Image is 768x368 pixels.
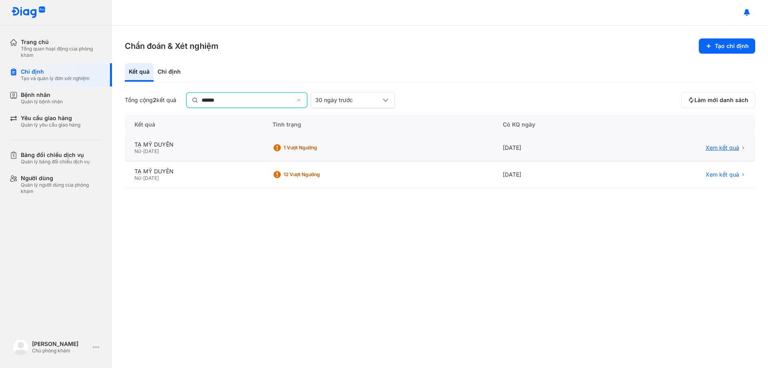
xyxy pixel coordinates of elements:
div: Chỉ định [154,63,185,82]
div: Kết quả [125,115,263,135]
div: Chỉ định [21,68,90,75]
div: Quản lý yêu cầu giao hàng [21,122,80,128]
span: - [141,148,143,154]
div: Tổng quan hoạt động của phòng khám [21,46,102,58]
div: Quản lý bệnh nhân [21,99,63,105]
div: Có KQ ngày [493,115,615,135]
img: logo [13,339,29,355]
div: Bảng đối chiếu dịch vụ [21,151,90,159]
img: logo [11,6,46,19]
span: [DATE] [143,148,159,154]
div: TẠ MỸ DUYÊN [134,168,253,175]
div: Người dùng [21,175,102,182]
div: [DATE] [493,161,615,188]
span: [DATE] [143,175,159,181]
div: [PERSON_NAME] [32,340,90,348]
div: Trang chủ [21,38,102,46]
div: TẠ MỸ DUYÊN [134,141,253,148]
div: Tạo và quản lý đơn xét nghiệm [21,75,90,82]
h3: Chẩn đoán & Xét nghiệm [125,40,218,52]
span: 2 [153,97,156,103]
div: Quản lý người dùng của phòng khám [21,182,102,195]
div: Bệnh nhân [21,91,63,99]
span: Nữ [134,148,141,154]
div: 1 Vượt ngưỡng [284,145,348,151]
div: Tổng cộng kết quả [125,97,176,104]
span: - [141,175,143,181]
div: [DATE] [493,135,615,161]
div: Quản lý bảng đối chiếu dịch vụ [21,159,90,165]
button: Làm mới danh sách [681,92,755,108]
div: 12 Vượt ngưỡng [284,171,348,178]
div: Chủ phòng khám [32,348,90,354]
span: Xem kết quả [706,144,739,151]
div: Tình trạng [263,115,494,135]
span: Làm mới danh sách [694,97,748,104]
span: Xem kết quả [706,171,739,178]
span: Nữ [134,175,141,181]
button: Tạo chỉ định [699,38,755,54]
div: 30 ngày trước [315,97,381,104]
div: Yêu cầu giao hàng [21,115,80,122]
div: Kết quả [125,63,154,82]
